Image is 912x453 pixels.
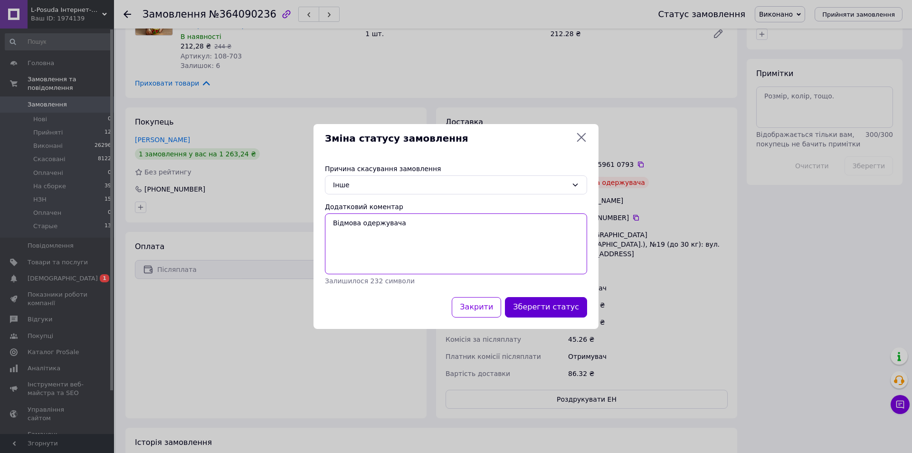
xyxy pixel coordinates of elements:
label: Додатковий коментар [325,203,403,211]
span: Залишилося 232 символи [325,277,415,285]
button: Зберегти статус [505,297,587,318]
div: Причина скасування замовлення [325,164,587,173]
div: Інше [333,180,568,190]
textarea: Відмова одержувача [325,213,587,274]
span: Зміна статусу замовлення [325,132,572,145]
button: Закрити [452,297,501,318]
